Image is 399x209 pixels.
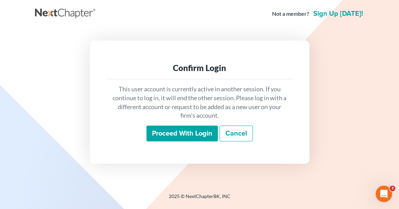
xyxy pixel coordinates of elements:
strong: Not a member? [272,10,309,18]
div: 2025 © NextChapterBK, INC [35,193,364,205]
div: Confirm Login [112,62,287,73]
iframe: Intercom live chat [376,186,392,202]
a: Cancel [220,126,253,141]
a: Sign up [DATE]! [312,10,364,17]
input: Proceed with login [146,126,218,141]
p: This user account is currently active in another session. If you continue to log in, it will end ... [112,85,287,120]
span: 3 [390,186,395,191]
